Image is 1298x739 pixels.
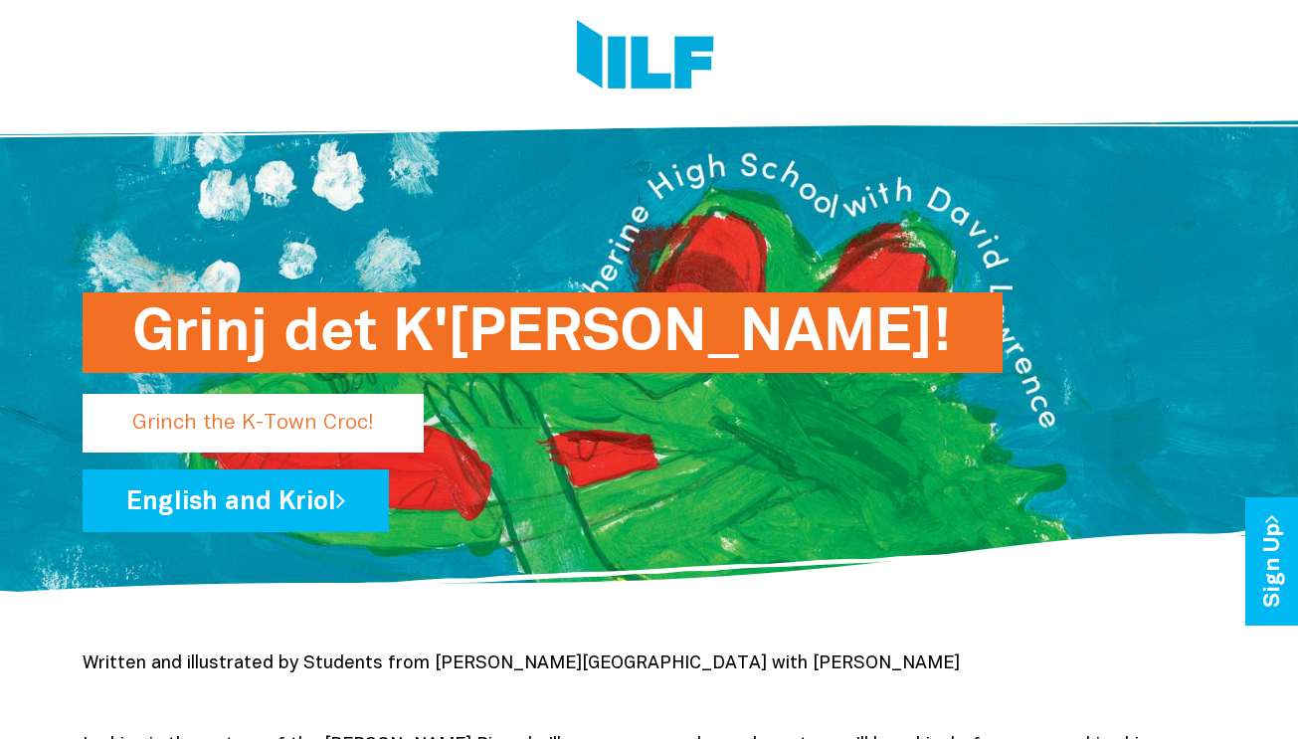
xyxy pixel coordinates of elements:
h1: Grinj det K'[PERSON_NAME]! [132,292,953,373]
a: English and Kriol [83,469,389,532]
p: Grinch the K-Town Croc! [83,394,424,453]
span: Written and illustrated by Students from [PERSON_NAME][GEOGRAPHIC_DATA] with [PERSON_NAME] [83,655,960,672]
a: Grinj det K'[PERSON_NAME]! [83,405,903,422]
img: Logo [577,20,714,94]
